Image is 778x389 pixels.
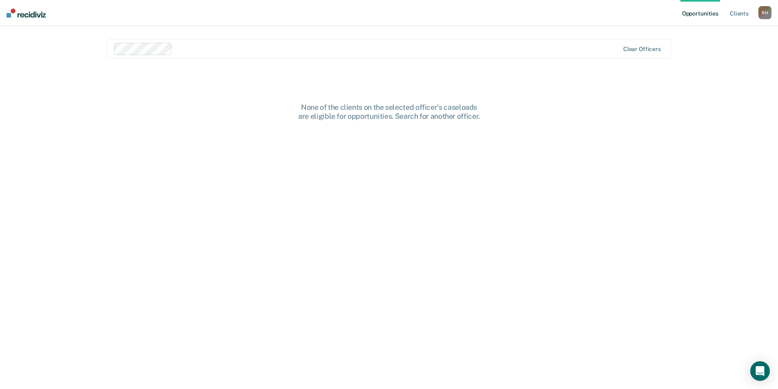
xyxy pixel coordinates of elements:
[623,46,661,53] div: Clear officers
[750,361,770,381] div: Open Intercom Messenger
[758,6,771,19] button: RH
[259,103,520,120] div: None of the clients on the selected officer's caseloads are eligible for opportunities. Search fo...
[7,9,46,18] img: Recidiviz
[758,6,771,19] div: R H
